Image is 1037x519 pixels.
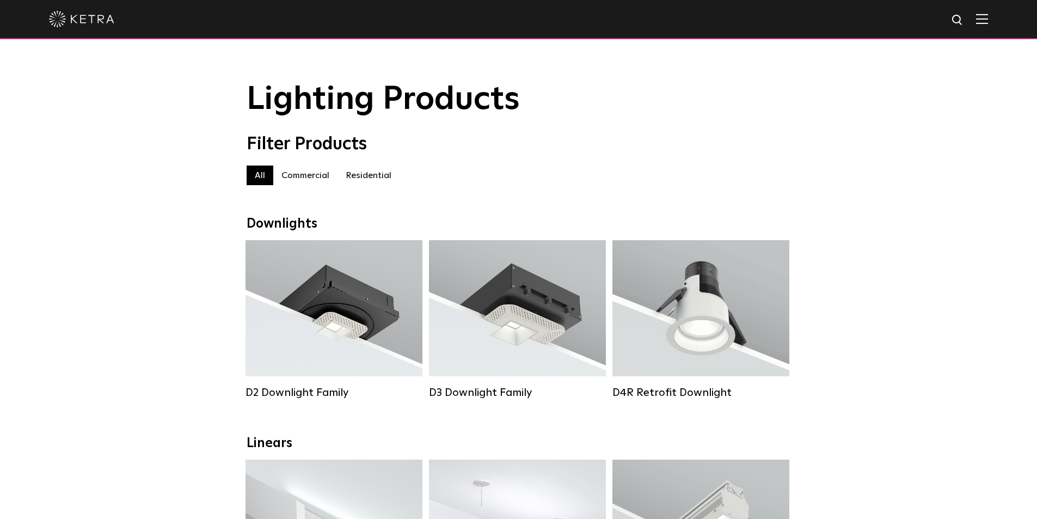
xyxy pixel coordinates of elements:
img: search icon [951,14,965,27]
img: Hamburger%20Nav.svg [976,14,988,24]
a: D2 Downlight Family Lumen Output:1200Colors:White / Black / Gloss Black / Silver / Bronze / Silve... [246,240,422,399]
div: D3 Downlight Family [429,386,606,399]
a: D4R Retrofit Downlight Lumen Output:800Colors:White / BlackBeam Angles:15° / 25° / 40° / 60°Watta... [612,240,789,399]
div: Filter Products [247,134,791,155]
label: Residential [338,166,400,185]
div: Linears [247,436,791,451]
label: All [247,166,273,185]
img: ketra-logo-2019-white [49,11,114,27]
a: D3 Downlight Family Lumen Output:700 / 900 / 1100Colors:White / Black / Silver / Bronze / Paintab... [429,240,606,399]
label: Commercial [273,166,338,185]
div: D4R Retrofit Downlight [612,386,789,399]
span: Lighting Products [247,83,520,116]
div: D2 Downlight Family [246,386,422,399]
div: Downlights [247,216,791,232]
